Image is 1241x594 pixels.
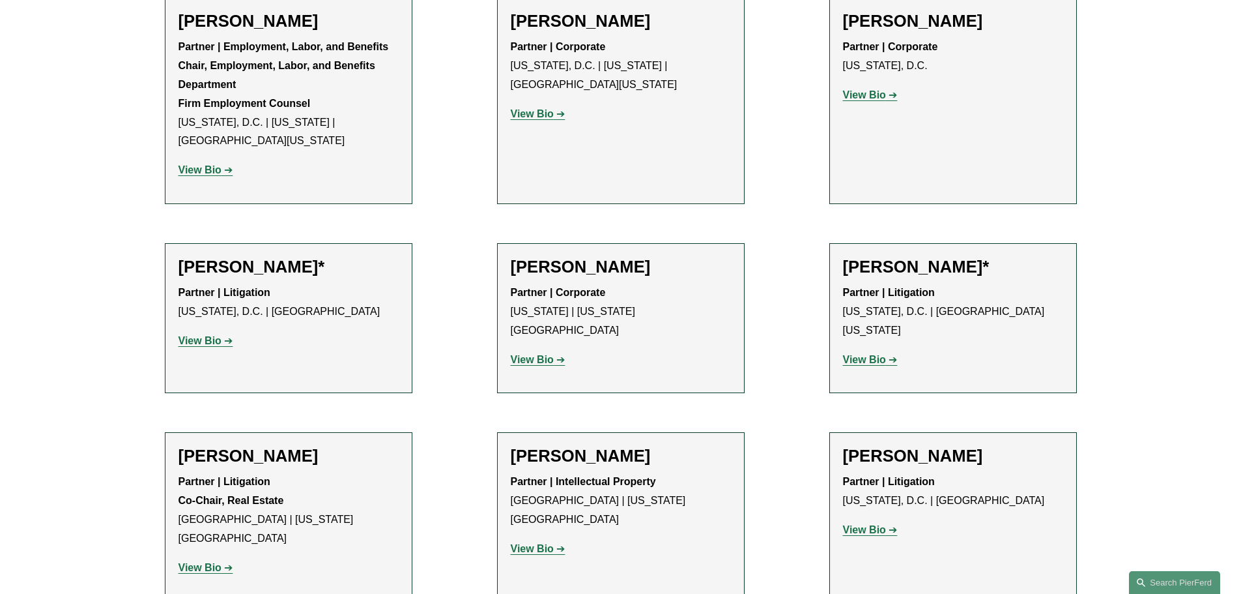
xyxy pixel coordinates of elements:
[1129,571,1220,594] a: Search this site
[178,257,399,277] h2: [PERSON_NAME]*
[511,38,731,94] p: [US_STATE], D.C. | [US_STATE] | [GEOGRAPHIC_DATA][US_STATE]
[843,41,938,52] strong: Partner | Corporate
[843,89,886,100] strong: View Bio
[511,108,565,119] a: View Bio
[178,41,389,108] strong: Partner | Employment, Labor, and Benefits Chair, Employment, Labor, and Benefits Department Firm ...
[843,354,898,365] a: View Bio
[843,524,886,535] strong: View Bio
[511,354,554,365] strong: View Bio
[843,38,1063,76] p: [US_STATE], D.C.
[178,164,221,175] strong: View Bio
[178,38,399,151] p: [US_STATE], D.C. | [US_STATE] | [GEOGRAPHIC_DATA][US_STATE]
[178,335,233,346] a: View Bio
[843,354,886,365] strong: View Bio
[511,446,731,466] h2: [PERSON_NAME]
[511,284,731,340] p: [US_STATE] | [US_STATE][GEOGRAPHIC_DATA]
[511,41,606,52] strong: Partner | Corporate
[178,473,399,548] p: [GEOGRAPHIC_DATA] | [US_STATE][GEOGRAPHIC_DATA]
[178,446,399,466] h2: [PERSON_NAME]
[843,284,1063,340] p: [US_STATE], D.C. | [GEOGRAPHIC_DATA][US_STATE]
[511,476,656,487] strong: Partner | Intellectual Property
[178,11,399,31] h2: [PERSON_NAME]
[511,287,606,298] strong: Partner | Corporate
[511,257,731,277] h2: [PERSON_NAME]
[843,476,935,487] strong: Partner | Litigation
[511,473,731,529] p: [GEOGRAPHIC_DATA] | [US_STATE][GEOGRAPHIC_DATA]
[178,562,221,573] strong: View Bio
[178,287,270,298] strong: Partner | Litigation
[511,354,565,365] a: View Bio
[511,108,554,119] strong: View Bio
[178,164,233,175] a: View Bio
[843,257,1063,277] h2: [PERSON_NAME]*
[178,476,284,506] strong: Partner | Litigation Co-Chair, Real Estate
[843,446,1063,466] h2: [PERSON_NAME]
[178,335,221,346] strong: View Bio
[843,11,1063,31] h2: [PERSON_NAME]
[511,543,565,554] a: View Bio
[511,543,554,554] strong: View Bio
[178,284,399,321] p: [US_STATE], D.C. | [GEOGRAPHIC_DATA]
[843,473,1063,511] p: [US_STATE], D.C. | [GEOGRAPHIC_DATA]
[843,287,935,298] strong: Partner | Litigation
[178,562,233,573] a: View Bio
[843,524,898,535] a: View Bio
[843,89,898,100] a: View Bio
[511,11,731,31] h2: [PERSON_NAME]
